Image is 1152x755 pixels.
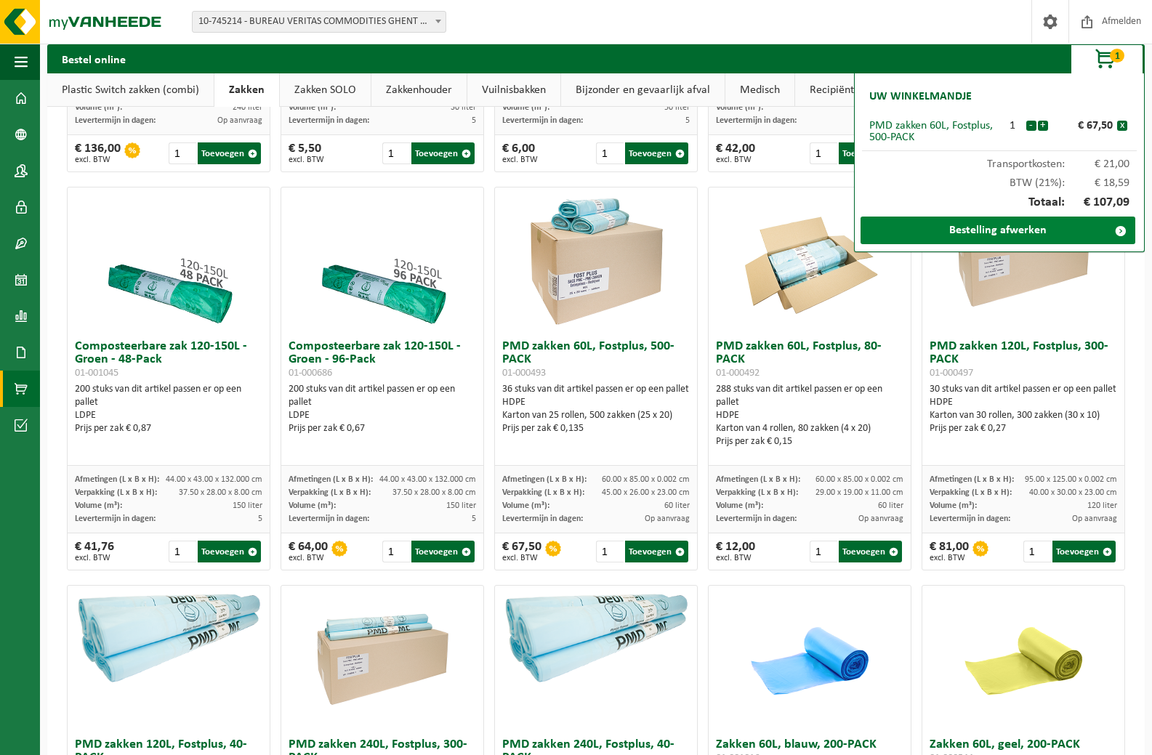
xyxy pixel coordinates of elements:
span: Op aanvraag [645,514,690,523]
span: Volume (m³): [716,501,763,510]
span: Verpakking (L x B x H): [502,488,584,497]
div: 200 stuks van dit artikel passen er op een pallet [75,383,262,435]
div: € 81,00 [930,541,969,562]
span: Volume (m³): [502,501,549,510]
img: 01-000686 [310,187,455,333]
span: Afmetingen (L x B x H): [502,475,587,484]
div: 288 stuks van dit artikel passen er op een pallet [716,383,903,448]
span: Verpakking (L x B x H): [716,488,798,497]
h2: Bestel online [47,44,140,73]
span: Volume (m³): [930,501,977,510]
span: 60.00 x 85.00 x 0.002 cm [602,475,690,484]
span: 45.00 x 26.00 x 23.00 cm [602,488,690,497]
button: - [1026,121,1036,131]
div: HDPE [502,396,689,409]
span: Volume (m³): [502,103,549,112]
span: 5 [685,116,690,125]
span: 1 [1110,49,1124,62]
div: € 41,76 [75,541,114,562]
span: excl. BTW [930,554,969,562]
div: Prijs per zak € 0,135 [502,422,689,435]
span: Op aanvraag [217,116,262,125]
span: Levertermijn in dagen: [502,514,583,523]
span: 37.50 x 28.00 x 8.00 cm [179,488,262,497]
input: 1 [1023,541,1051,562]
img: 01-000544 [951,586,1096,731]
span: Levertermijn in dagen: [75,514,156,523]
span: 29.00 x 19.00 x 11.00 cm [815,488,903,497]
div: € 136,00 [75,142,121,164]
span: Volume (m³): [289,103,336,112]
input: 1 [169,142,196,164]
div: Totaal: [862,189,1137,217]
a: Bestelling afwerken [861,217,1135,244]
div: 30 stuks van dit artikel passen er op een pallet [930,383,1116,435]
button: + [1038,121,1048,131]
div: Prijs per zak € 0,27 [930,422,1116,435]
span: 95.00 x 125.00 x 0.002 cm [1025,475,1117,484]
span: excl. BTW [716,554,755,562]
span: Op aanvraag [1072,514,1117,523]
span: 44.00 x 43.00 x 132.000 cm [166,475,262,484]
button: Toevoegen [839,541,902,562]
div: PMD zakken 60L, Fostplus, 500-PACK [869,120,999,143]
span: 5 [472,514,476,523]
input: 1 [596,541,624,562]
span: 01-001045 [75,368,118,379]
div: € 12,00 [716,541,755,562]
span: 01-000497 [930,368,973,379]
div: € 67,50 [502,541,541,562]
span: Verpakking (L x B x H): [75,488,157,497]
h3: PMD zakken 120L, Fostplus, 300-PACK [930,340,1116,379]
input: 1 [596,142,624,164]
div: LDPE [289,409,475,422]
span: 10-745214 - BUREAU VERITAS COMMODITIES GHENT NV [193,12,446,32]
a: Bijzonder en gevaarlijk afval [561,73,725,107]
div: € 64,00 [289,541,328,562]
span: excl. BTW [716,156,755,164]
span: 37.50 x 28.00 x 8.00 cm [392,488,476,497]
a: Zakken [214,73,279,107]
a: Zakkenhouder [371,73,467,107]
input: 1 [810,541,837,562]
span: 5 [472,116,476,125]
span: Levertermijn in dagen: [716,116,797,125]
div: € 5,50 [289,142,324,164]
button: x [1117,121,1127,131]
span: Levertermijn in dagen: [716,514,797,523]
span: Afmetingen (L x B x H): [930,475,1014,484]
button: Toevoegen [625,541,688,562]
div: Prijs per zak € 0,87 [75,422,262,435]
span: Volume (m³): [716,103,763,112]
div: € 6,00 [502,142,538,164]
span: Afmetingen (L x B x H): [75,475,159,484]
span: 150 liter [446,501,476,510]
input: 1 [382,541,410,562]
span: € 18,59 [1065,177,1130,189]
span: Op aanvraag [858,514,903,523]
div: € 42,00 [716,142,755,164]
img: 01-001016 [737,586,882,731]
div: Prijs per zak € 0,67 [289,422,475,435]
span: Levertermijn in dagen: [289,514,369,523]
div: HDPE [716,409,903,422]
span: Afmetingen (L x B x H): [289,475,373,484]
input: 1 [169,541,196,562]
a: Vuilnisbakken [467,73,560,107]
span: 30 liter [451,103,476,112]
span: 60.00 x 85.00 x 0.002 cm [815,475,903,484]
span: 120 liter [1087,501,1117,510]
span: € 21,00 [1065,158,1130,170]
div: Prijs per zak € 0,15 [716,435,903,448]
a: Recipiënten [795,73,880,107]
span: excl. BTW [75,156,121,164]
h3: Composteerbare zak 120-150L - Groen - 96-Pack [289,340,475,379]
span: 01-000493 [502,368,546,379]
span: Levertermijn in dagen: [502,116,583,125]
span: 150 liter [233,501,262,510]
button: Toevoegen [198,142,261,164]
span: excl. BTW [502,156,538,164]
span: 01-000492 [716,368,760,379]
span: 5 [258,514,262,523]
span: 60 liter [664,501,690,510]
